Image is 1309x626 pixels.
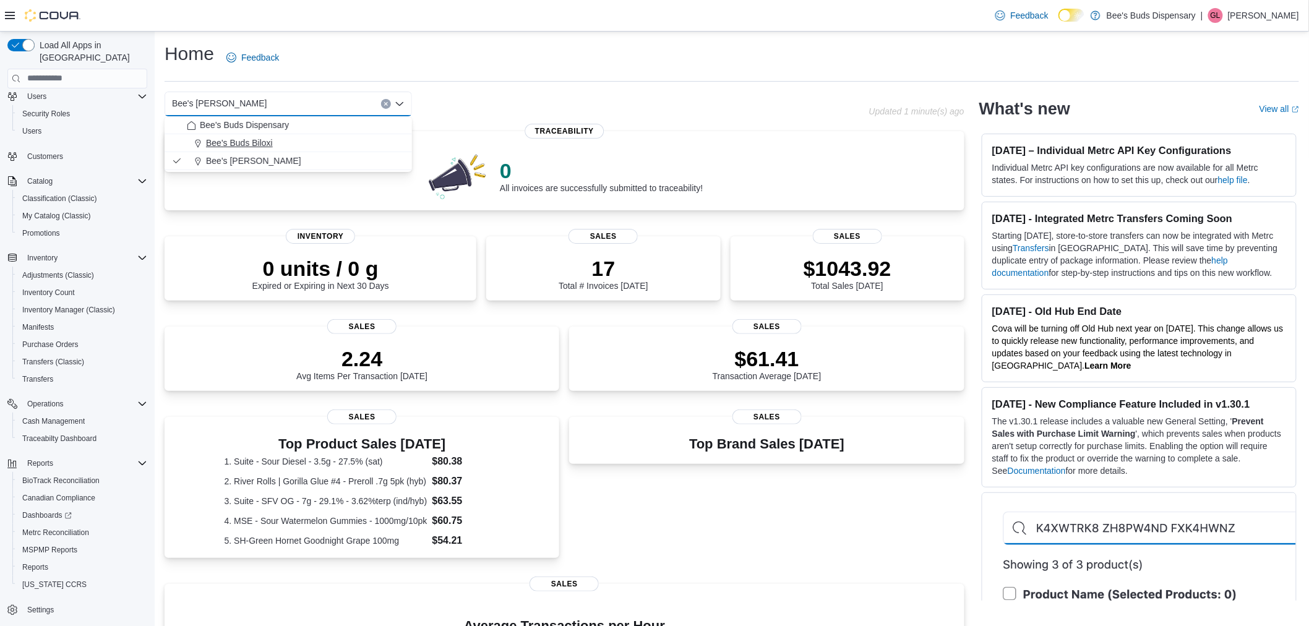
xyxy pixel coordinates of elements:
[22,251,147,265] span: Inventory
[17,508,77,523] a: Dashboards
[432,454,499,469] dd: $80.38
[225,495,427,507] dt: 3. Suite - SFV OG - 7g - 29.1% - 3.62%terp (ind/hyb)
[17,577,147,592] span: Washington CCRS
[17,124,46,139] a: Users
[17,285,80,300] a: Inventory Count
[22,148,147,164] span: Customers
[12,489,152,507] button: Canadian Compliance
[559,256,648,281] p: 17
[22,305,115,315] span: Inventory Manager (Classic)
[804,256,891,291] div: Total Sales [DATE]
[2,173,152,190] button: Catalog
[225,515,427,527] dt: 4. MSE - Sour Watermelon Gummies - 1000mg/10pk
[569,229,638,244] span: Sales
[22,456,147,471] span: Reports
[27,399,64,409] span: Operations
[165,41,214,66] h1: Home
[22,174,147,189] span: Catalog
[500,158,703,183] p: 0
[252,256,389,281] p: 0 units / 0 g
[17,191,147,206] span: Classification (Classic)
[22,456,58,471] button: Reports
[27,458,53,468] span: Reports
[1208,8,1223,23] div: Graham Lamb
[713,346,822,381] div: Transaction Average [DATE]
[17,302,120,317] a: Inventory Manager (Classic)
[732,409,802,424] span: Sales
[12,105,152,122] button: Security Roles
[17,473,147,488] span: BioTrack Reconciliation
[22,374,53,384] span: Transfers
[1008,466,1066,476] a: Documentation
[2,601,152,619] button: Settings
[1211,8,1221,23] span: GL
[17,285,147,300] span: Inventory Count
[22,357,84,367] span: Transfers (Classic)
[17,268,99,283] a: Adjustments (Classic)
[17,372,147,387] span: Transfers
[17,106,147,121] span: Security Roles
[25,9,80,22] img: Cova
[2,88,152,105] button: Users
[12,541,152,559] button: MSPMP Reports
[1084,361,1131,371] a: Learn More
[17,302,147,317] span: Inventory Manager (Classic)
[22,510,72,520] span: Dashboards
[22,397,147,411] span: Operations
[241,51,279,64] span: Feedback
[17,208,96,223] a: My Catalog (Classic)
[17,560,147,575] span: Reports
[12,472,152,489] button: BioTrack Reconciliation
[1218,175,1248,185] a: help file
[1058,9,1084,22] input: Dark Mode
[17,525,94,540] a: Metrc Reconciliation
[165,116,412,134] button: Bee's Buds Dispensary
[17,106,75,121] a: Security Roles
[12,524,152,541] button: Metrc Reconciliation
[22,434,97,444] span: Traceabilty Dashboard
[22,126,41,136] span: Users
[17,354,89,369] a: Transfers (Classic)
[327,319,397,334] span: Sales
[992,212,1286,225] h3: [DATE] - Integrated Metrc Transfers Coming Soon
[992,144,1286,156] h3: [DATE] – Individual Metrc API Key Configurations
[17,320,147,335] span: Manifests
[22,493,95,503] span: Canadian Compliance
[12,190,152,207] button: Classification (Classic)
[296,346,427,371] p: 2.24
[22,228,60,238] span: Promotions
[172,96,267,111] span: Bee's [PERSON_NAME]
[2,249,152,267] button: Inventory
[22,288,75,298] span: Inventory Count
[17,542,147,557] span: MSPMP Reports
[395,99,405,109] button: Close list of options
[22,194,97,204] span: Classification (Classic)
[813,229,882,244] span: Sales
[225,455,427,468] dt: 1. Suite - Sour Diesel - 3.5g - 27.5% (sat)
[1013,243,1049,253] a: Transfers
[559,256,648,291] div: Total # Invoices [DATE]
[1107,8,1196,23] p: Bee's Buds Dispensary
[804,256,891,281] p: $1043.92
[12,371,152,388] button: Transfers
[327,409,397,424] span: Sales
[12,430,152,447] button: Traceabilty Dashboard
[225,475,427,487] dt: 2. River Rolls | Gorilla Glue #4 - Preroll .7g 5pk (hyb)
[990,3,1053,28] a: Feedback
[27,605,54,615] span: Settings
[27,253,58,263] span: Inventory
[12,336,152,353] button: Purchase Orders
[713,346,822,371] p: $61.41
[22,545,77,555] span: MSPMP Reports
[12,413,152,430] button: Cash Management
[22,270,94,280] span: Adjustments (Classic)
[17,320,59,335] a: Manifests
[12,576,152,593] button: [US_STATE] CCRS
[432,474,499,489] dd: $80.37
[17,337,84,352] a: Purchase Orders
[17,414,90,429] a: Cash Management
[12,207,152,225] button: My Catalog (Classic)
[525,124,604,139] span: Traceability
[165,116,412,170] div: Choose from the following options
[530,577,599,591] span: Sales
